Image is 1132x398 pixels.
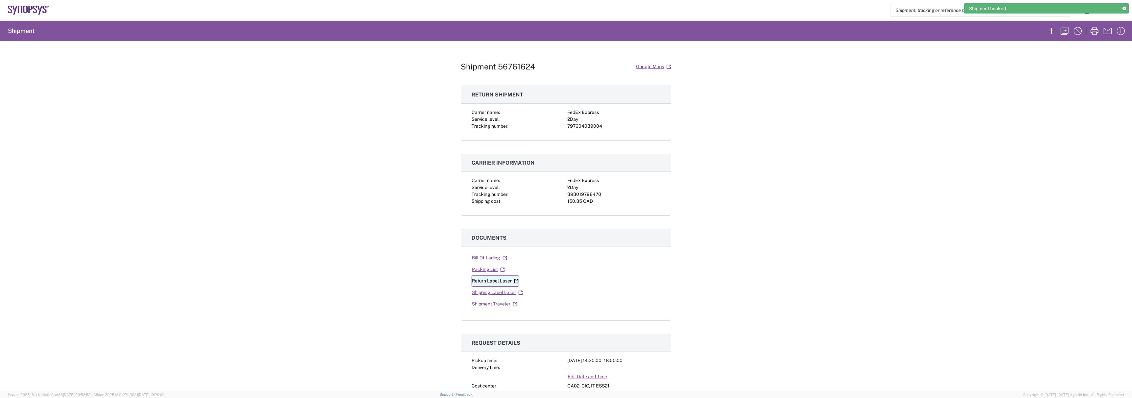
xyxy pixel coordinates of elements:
[138,393,165,397] span: [DATE] 10:20:09
[567,109,660,116] div: FedEx Express
[93,393,165,397] span: Client: 2025.18.0-27d3021
[567,123,660,130] div: 797604039004
[472,287,523,298] a: Shipping Label Laser
[472,110,500,115] span: Carrier name:
[890,4,1061,16] input: Shipment, tracking or reference number
[969,6,1006,12] span: Shipment booked
[63,393,90,397] span: [DATE] 09:52:52
[567,184,660,191] div: 2Day
[472,340,520,346] span: Request details
[1023,392,1124,398] span: Copyright © [DATE]-[DATE] Agistix Inc., All Rights Reserved
[567,191,660,198] div: 393019798470
[472,123,508,129] span: Tracking number:
[440,392,456,396] a: Support
[567,177,660,184] div: FedEx Express
[472,235,506,241] span: Documents
[472,117,500,122] span: Service level:
[8,27,35,35] h2: Shipment
[461,62,535,71] h1: Shipment 56761624
[636,61,671,72] a: Google Maps
[567,357,660,364] div: [DATE] 14:30:00 - 18:00:00
[456,392,473,396] a: Feedback
[472,252,507,264] a: Bill Of Lading
[472,185,500,190] span: Service level:
[472,199,500,204] span: Shipping cost
[472,178,500,183] span: Carrier name:
[567,371,607,383] a: Edit Date and Time
[472,358,497,363] span: Pickup time:
[567,198,660,205] div: 150.35 CAD
[472,92,523,98] span: Return shipment
[472,275,519,287] a: Return Label Laser
[567,364,660,371] div: -
[567,383,660,389] div: CA02, CIO, IT ESS21
[472,383,496,388] span: Cost center
[567,116,660,123] div: 2Day
[472,264,505,275] a: Packing List
[472,192,508,197] span: Tracking number:
[8,393,90,397] span: Server: 2025.18.0-bb0e0c2bd68
[472,298,518,310] a: Shipment Traveler
[472,160,535,166] span: Carrier information
[472,365,500,370] span: Delivery time:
